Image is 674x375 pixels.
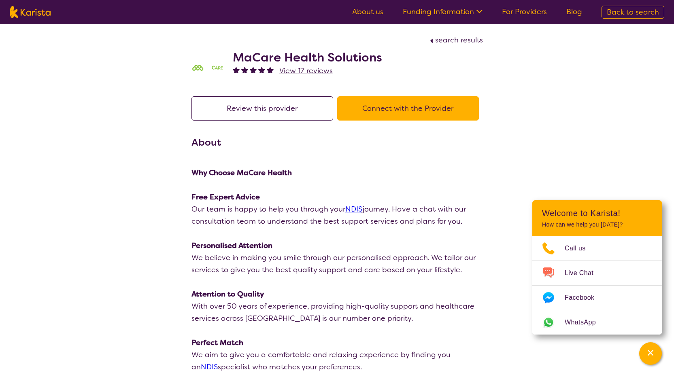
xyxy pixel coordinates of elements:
[403,7,483,17] a: Funding Information
[565,242,595,254] span: Call us
[279,65,333,77] a: View 17 reviews
[565,292,604,304] span: Facebook
[565,267,603,279] span: Live Chat
[279,66,333,76] span: View 17 reviews
[191,64,224,72] img: mgttalrdbt23wl6urpfy.png
[191,338,243,347] strong: Perfect Match
[639,342,662,365] button: Channel Menu
[191,289,264,299] strong: Attention to Quality
[191,300,483,324] p: With over 50 years of experience, providing high-quality support and healthcare services across [...
[250,66,257,73] img: fullstar
[191,192,260,202] strong: Free Expert Advice
[191,203,483,227] p: Our team is happy to help you through your journey. Have a chat with our consultation team to und...
[337,104,483,113] a: Connect with the Provider
[337,96,479,121] button: Connect with the Provider
[607,7,659,17] span: Back to search
[352,7,383,17] a: About us
[435,35,483,45] span: search results
[542,208,652,218] h2: Welcome to Karista!
[345,204,362,214] a: NDIS
[532,310,662,335] a: Web link opens in a new tab.
[191,241,272,250] strong: Personalised Attention
[241,66,248,73] img: fullstar
[191,349,483,373] p: We aim to give you a comfortable and relaxing experience by finding you an specialist who matches...
[191,104,337,113] a: Review this provider
[532,236,662,335] ul: Choose channel
[565,316,606,328] span: WhatsApp
[233,66,240,73] img: fullstar
[191,252,483,276] p: We believe in making you smile through our personalised approach. We tailor our services to give ...
[532,200,662,335] div: Channel Menu
[602,6,664,19] a: Back to search
[542,221,652,228] p: How can we help you [DATE]?
[233,50,382,65] h2: MaCare Health Solutions
[566,7,582,17] a: Blog
[201,362,218,372] a: NDIS
[267,66,274,73] img: fullstar
[428,35,483,45] a: search results
[191,135,483,150] h3: About
[10,6,51,18] img: Karista logo
[191,168,292,178] strong: Why Choose MaCare Health
[191,96,333,121] button: Review this provider
[502,7,547,17] a: For Providers
[258,66,265,73] img: fullstar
